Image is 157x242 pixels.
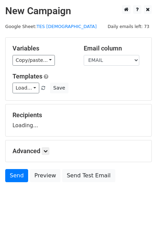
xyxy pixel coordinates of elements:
[13,73,42,80] a: Templates
[50,83,68,93] button: Save
[13,45,73,52] h5: Variables
[105,24,152,29] a: Daily emails left: 73
[5,5,152,17] h2: New Campaign
[13,111,144,119] h5: Recipients
[13,83,39,93] a: Load...
[30,169,60,182] a: Preview
[62,169,115,182] a: Send Test Email
[84,45,144,52] h5: Email column
[13,147,144,155] h5: Advanced
[13,55,55,66] a: Copy/paste...
[36,24,97,29] a: TES [DEMOGRAPHIC_DATA]
[105,23,152,30] span: Daily emails left: 73
[5,169,28,182] a: Send
[13,111,144,129] div: Loading...
[5,24,97,29] small: Google Sheet:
